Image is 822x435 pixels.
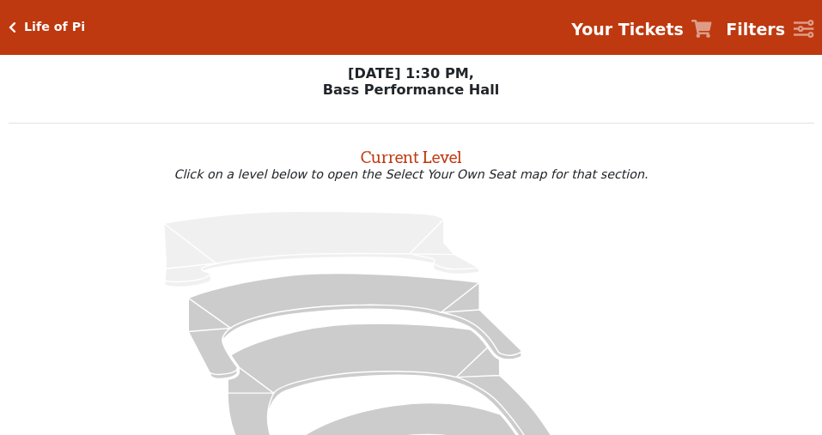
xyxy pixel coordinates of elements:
[189,273,522,378] path: Lower Gallery - Seats Available: 90
[571,20,684,39] strong: Your Tickets
[9,140,814,167] h2: Current Level
[726,20,785,39] strong: Filters
[164,211,479,287] path: Upper Gallery - Seats Available: 0
[9,65,814,98] p: [DATE] 1:30 PM, Bass Performance Hall
[24,20,85,34] h5: Life of Pi
[9,167,814,181] p: Click on a level below to open the Select Your Own Seat map for that section.
[726,17,813,42] a: Filters
[9,21,16,33] a: Click here to go back to filters
[571,17,712,42] a: Your Tickets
